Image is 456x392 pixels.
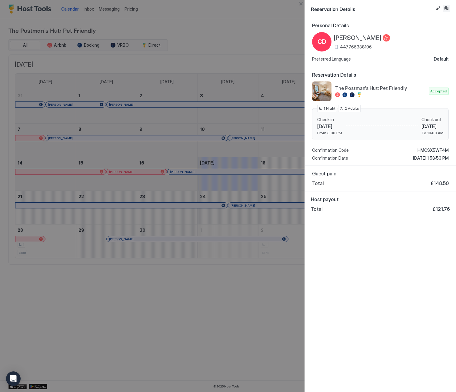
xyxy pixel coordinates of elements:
[312,180,324,186] span: Total
[311,206,323,212] span: Total
[335,85,426,91] span: The Postman's Hut: Pet Friendly
[311,5,433,12] span: Reservation Details
[443,5,450,12] button: Inbox
[421,123,444,129] span: [DATE]
[312,56,351,62] span: Preferred Language
[421,131,444,135] span: To 10:00 AM
[334,34,381,42] span: [PERSON_NAME]
[317,117,342,122] span: Check in
[318,37,326,46] span: CD
[433,206,450,212] span: £121.76
[317,123,342,129] span: [DATE]
[311,196,450,202] span: Host payout
[430,88,447,94] span: Accepted
[434,5,441,12] button: Edit reservation
[312,171,449,177] span: Guest paid
[312,148,349,153] span: Confirmation Code
[413,155,449,161] span: [DATE] 1:58:53 PM
[312,155,348,161] span: Confirmation Date
[324,106,335,111] span: 1 Night
[6,371,21,386] div: Open Intercom Messenger
[421,117,444,122] span: Check out
[344,106,359,111] span: 2 Adults
[418,148,449,153] span: HMCSX5WF4M
[312,81,331,101] div: listing image
[312,22,449,28] span: Personal Details
[317,131,342,135] span: From 3:00 PM
[431,180,449,186] span: £148.50
[312,72,449,78] span: Reservation Details
[434,56,449,62] span: Default
[340,44,372,50] span: 447766388106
